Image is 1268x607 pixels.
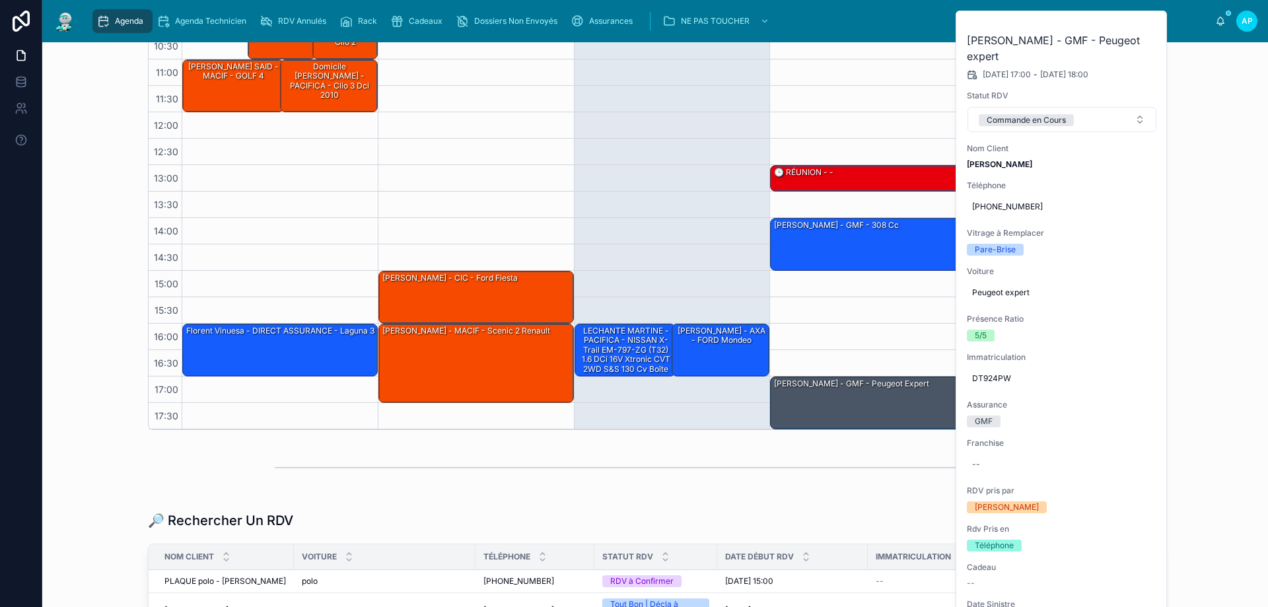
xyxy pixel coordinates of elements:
span: 10:30 [151,40,182,52]
a: [DATE] 15:00 [725,576,860,587]
span: Cadeau [967,562,1157,573]
span: Franchise [967,438,1157,448]
span: Peugeot expert [972,287,1152,298]
img: App logo [53,11,77,32]
span: 13:30 [151,199,182,210]
span: Téléphone [967,180,1157,191]
span: polo [302,576,318,587]
span: Immatriculation [876,552,951,562]
span: Date Début RDV [725,552,794,562]
div: 🕒 RÉUNION - - [773,166,835,178]
span: [DATE] 18:00 [1040,69,1088,80]
button: Select Button [968,107,1156,132]
div: [PERSON_NAME] - CIC - ford fiesta [381,272,519,284]
span: -- [967,578,975,589]
span: Statut RDV [602,552,653,562]
span: 14:00 [151,225,182,236]
a: -- [876,576,1022,587]
span: Rdv Pris en [967,524,1157,534]
span: Immatriculation [967,352,1157,363]
span: Assurances [589,16,633,26]
div: Pare-Brise [975,244,1016,256]
span: Voiture [302,552,337,562]
div: Florent Vinuesa - DIRECT ASSURANCE - laguna 3 [183,324,377,376]
span: - [1034,69,1038,80]
span: 13:00 [151,172,182,184]
span: Agenda [115,16,143,26]
span: Rack [358,16,377,26]
a: RDV Annulés [256,9,335,33]
div: Domicile [PERSON_NAME] - PACIFICA - clio 3 dci 2010 [281,60,377,112]
span: RDV Annulés [278,16,326,26]
span: Nom Client [164,552,214,562]
div: [PERSON_NAME] - MACIF - scenic 2 renault [379,324,573,402]
a: NE PAS TOUCHER [658,9,776,33]
div: 5/5 [975,330,987,341]
span: -- [876,576,884,587]
div: Téléphone [975,540,1014,552]
div: [PERSON_NAME] - MACIF - scenic 2 renault [381,325,551,337]
div: [PERSON_NAME] SAID - MACIF - GOLF 4 [183,60,283,112]
strong: [PERSON_NAME] [967,159,1032,169]
a: [PHONE_NUMBER] [483,576,586,587]
a: Cadeaux [386,9,452,33]
div: -- [972,459,980,470]
div: scrollable content [87,7,1215,36]
div: LECHANTE MARTINE - PACIFICA - NISSAN X-Trail EM-797-ZG (T32) 1.6 dCi 16V Xtronic CVT 2WD S&S 130 ... [577,325,675,384]
span: 15:30 [151,304,182,316]
span: 17:00 [151,384,182,395]
span: [DATE] 17:00 [983,69,1031,80]
span: Assurance [967,400,1157,410]
div: [PERSON_NAME] - GMF - 308 cc [773,219,900,231]
div: [PERSON_NAME] - AXA - FORD mondeo [672,324,769,376]
div: [PERSON_NAME] - GMF - Peugeot expert [773,378,931,390]
span: 16:30 [151,357,182,369]
a: Rack [335,9,386,33]
span: 11:00 [153,67,182,78]
h2: [PERSON_NAME] - GMF - Peugeot expert [967,32,1157,64]
div: Florent Vinuesa - DIRECT ASSURANCE - laguna 3 [185,325,376,337]
span: AP [1242,16,1253,26]
span: RDV pris par [967,485,1157,496]
span: 16:00 [151,331,182,342]
div: 🕒 RÉUNION - - [771,166,965,191]
span: [PHONE_NUMBER] [483,576,554,587]
span: Vitrage à Remplacer [967,228,1157,238]
a: polo [302,576,468,587]
span: Présence Ratio [967,314,1157,324]
span: Nom Client [967,143,1157,154]
span: 12:30 [151,146,182,157]
span: DT924PW [972,373,1152,384]
div: RDV à Confirmer [610,575,674,587]
div: Commande en Cours [987,114,1066,126]
span: 17:30 [151,410,182,421]
span: Téléphone [483,552,530,562]
div: GMF [975,415,993,427]
span: Agenda Technicien [175,16,246,26]
span: 14:30 [151,252,182,263]
a: Dossiers Non Envoyés [452,9,567,33]
div: [PERSON_NAME] - AXA - FORD mondeo [674,325,768,347]
div: [PERSON_NAME] [975,501,1039,513]
div: [PERSON_NAME] - GMF - 308 cc [771,219,965,270]
div: [PERSON_NAME] SAID - MACIF - GOLF 4 [185,61,283,83]
a: Agenda [92,9,153,33]
div: [PERSON_NAME] - GMF - Peugeot expert [771,377,965,429]
div: [PERSON_NAME] - CIC - ford fiesta [379,271,573,323]
h1: 🔎 Rechercher Un RDV [148,511,293,530]
span: Dossiers Non Envoyés [474,16,557,26]
span: [PHONE_NUMBER] [972,201,1152,212]
div: LECHANTE MARTINE - PACIFICA - NISSAN X-Trail EM-797-ZG (T32) 1.6 dCi 16V Xtronic CVT 2WD S&S 130 ... [575,324,676,376]
span: NE PAS TOUCHER [681,16,750,26]
a: Assurances [567,9,642,33]
span: 11:30 [153,93,182,104]
span: Statut RDV [967,90,1157,101]
span: 12:00 [151,120,182,131]
a: RDV à Confirmer [602,575,709,587]
span: 15:00 [151,278,182,289]
a: PLAQUE polo - [PERSON_NAME] [164,576,286,587]
span: [DATE] 15:00 [725,576,773,587]
span: Cadeaux [409,16,442,26]
div: Domicile [PERSON_NAME] - PACIFICA - clio 3 dci 2010 [283,61,376,102]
